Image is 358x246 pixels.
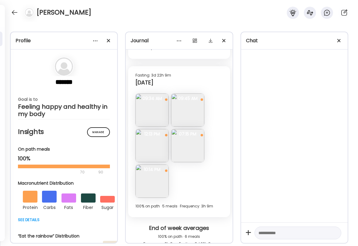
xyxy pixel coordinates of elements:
span: 10:14 PM [135,167,169,172]
div: Feeling happy and healthy in my body [18,103,110,118]
div: Chat [246,37,343,44]
div: Profile [16,37,112,44]
div: protein [23,203,37,211]
div: fiber [81,203,96,211]
div: fats [61,203,76,211]
div: [DATE] [135,79,223,86]
div: 100% [18,155,110,162]
div: Goal is to [18,96,110,103]
div: Fasting: 3d 22h 9m [135,72,223,79]
div: carbs [42,203,57,211]
div: “Eat the rainbow” Distribution [18,233,120,239]
h2: Insights [18,127,110,136]
div: On path meals [18,146,110,152]
div: Macronutrient Distribution [18,180,120,186]
span: 09:45 AM [171,96,204,101]
img: images%2F09qnxXW17bRbK1A9tHwZ20ugH8N2%2FMljTITZeVSu4VG0DI9Mn%2FY1vIqM7PQSRoE6HHPydg_240 [171,129,204,162]
div: End of week averages [131,224,227,233]
div: Manage [87,127,110,137]
h4: [PERSON_NAME] [37,8,91,17]
div: sugar [100,203,115,211]
img: images%2F09qnxXW17bRbK1A9tHwZ20ugH8N2%2FTIYaJmRPP2Y9w9SIssE0%2Fh9FpCRVnMSx4n8pPpuUh_240 [135,129,169,162]
span: 09:34 AM [135,96,169,101]
div: 70 [18,169,97,176]
span: 07:15 PM [171,131,204,137]
img: bg-avatar-default.svg [25,8,33,17]
img: bg-avatar-default.svg [55,57,73,76]
div: Journal [131,37,227,44]
span: 12:13 PM [135,131,169,137]
div: 100% on path · 5 meals · Frequency: 3h 9m [135,203,223,210]
img: images%2F09qnxXW17bRbK1A9tHwZ20ugH8N2%2FxpRSCh7Z1Eo1xCDIHIqt%2F92u1yJrEWgvFYJK0rBH9_240 [135,165,169,198]
img: images%2F09qnxXW17bRbK1A9tHwZ20ugH8N2%2FHU6dKaGytm43HEo7ISsY%2FCjioZUA2WRs2jrZsM56f_240 [171,94,204,127]
img: images%2F09qnxXW17bRbK1A9tHwZ20ugH8N2%2Fs1dwp3f9sPsMKDLHANBq%2FwYsLgXyXQUvNtWFm0rww_240 [135,94,169,127]
div: 90 [98,169,104,176]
